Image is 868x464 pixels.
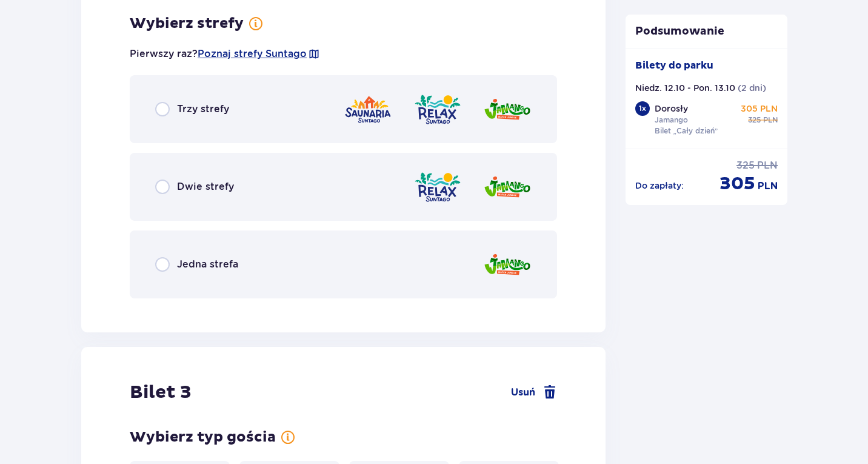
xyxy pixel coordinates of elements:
span: Jedna strefa [177,258,238,271]
p: Do zapłaty : [635,180,684,192]
a: Poznaj strefy Suntago [198,47,307,61]
span: PLN [757,159,778,172]
span: 325 [736,159,755,172]
p: Pierwszy raz? [130,47,320,61]
img: Relax [413,92,462,127]
p: ( 2 dni ) [738,82,766,94]
img: Jamango [483,247,532,282]
span: Usuń [511,386,535,399]
img: Jamango [483,92,532,127]
span: PLN [763,115,778,126]
p: Bilet „Cały dzień” [655,126,718,136]
h2: Bilet 3 [130,381,192,404]
span: 325 [748,115,761,126]
p: Jamango [655,115,688,126]
span: 305 [719,172,755,195]
h3: Wybierz typ gościa [130,428,276,446]
p: Podsumowanie [626,24,788,39]
img: Jamango [483,170,532,204]
p: 305 PLN [741,103,778,115]
a: Usuń [511,385,557,400]
img: Relax [413,170,462,204]
p: Bilety do parku [635,59,713,72]
h3: Wybierz strefy [130,15,244,33]
p: Niedz. 12.10 - Pon. 13.10 [635,82,735,94]
div: 1 x [635,101,650,116]
img: Saunaria [344,92,392,127]
span: Trzy strefy [177,103,229,116]
span: PLN [758,180,778,193]
span: Dwie strefy [177,180,234,193]
p: Dorosły [655,103,688,115]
